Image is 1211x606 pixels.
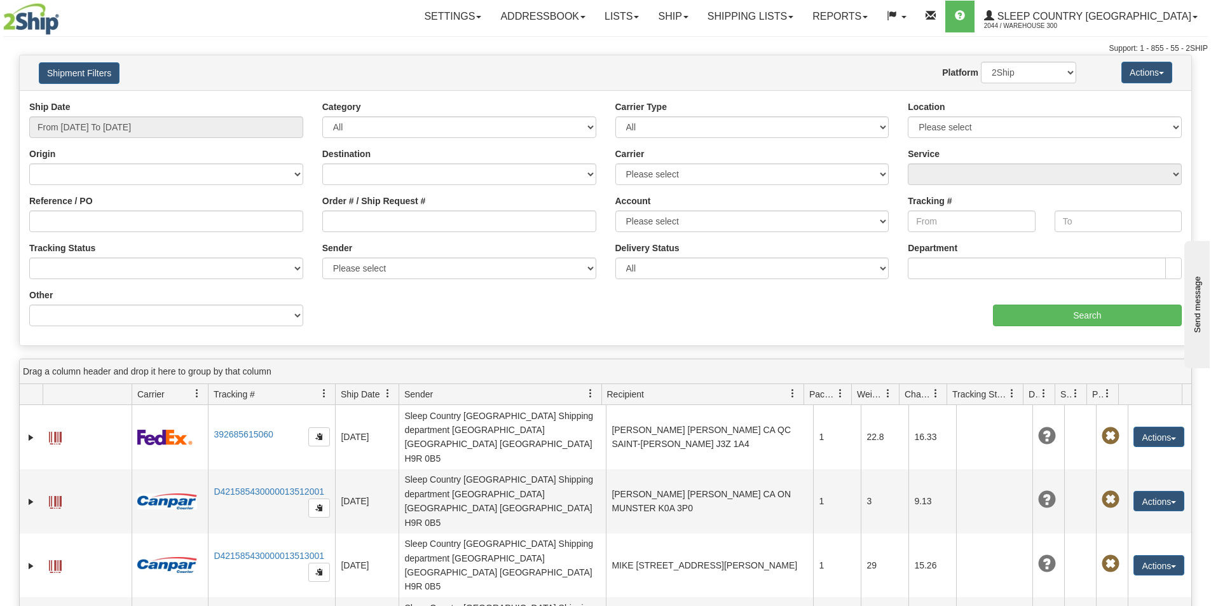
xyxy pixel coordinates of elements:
[1133,427,1184,447] button: Actions
[1133,555,1184,575] button: Actions
[29,100,71,113] label: Ship Date
[1133,491,1184,511] button: Actions
[606,405,813,469] td: [PERSON_NAME] [PERSON_NAME] CA QC SAINT-[PERSON_NAME] J3Z 1A4
[308,563,330,582] button: Copy to clipboard
[25,560,38,572] a: Expand
[25,431,38,444] a: Expand
[341,388,380,401] span: Ship Date
[595,1,648,32] a: Lists
[10,11,118,20] div: Send message
[49,426,62,446] a: Label
[399,469,606,534] td: Sleep Country [GEOGRAPHIC_DATA] Shipping department [GEOGRAPHIC_DATA] [GEOGRAPHIC_DATA] [GEOGRAPH...
[3,43,1208,54] div: Support: 1 - 855 - 55 - 2SHIP
[29,195,93,207] label: Reference / PO
[1121,62,1172,83] button: Actions
[615,242,680,254] label: Delivery Status
[615,195,651,207] label: Account
[1001,383,1023,404] a: Tracking Status filter column settings
[803,1,877,32] a: Reports
[908,405,956,469] td: 16.33
[908,534,956,598] td: 15.26
[698,1,803,32] a: Shipping lists
[857,388,884,401] span: Weight
[322,100,361,113] label: Category
[214,551,324,561] a: D421585430000013513001
[214,486,324,497] a: D421585430000013512001
[861,534,908,598] td: 29
[1033,383,1055,404] a: Delivery Status filter column settings
[1102,555,1119,573] span: Pickup Not Assigned
[1102,491,1119,509] span: Pickup Not Assigned
[994,11,1191,22] span: Sleep Country [GEOGRAPHIC_DATA]
[984,20,1079,32] span: 2044 / Warehouse 300
[580,383,601,404] a: Sender filter column settings
[214,388,255,401] span: Tracking #
[607,388,644,401] span: Recipient
[861,405,908,469] td: 22.8
[830,383,851,404] a: Packages filter column settings
[322,148,371,160] label: Destination
[1102,427,1119,445] span: Pickup Not Assigned
[399,405,606,469] td: Sleep Country [GEOGRAPHIC_DATA] Shipping department [GEOGRAPHIC_DATA] [GEOGRAPHIC_DATA] [GEOGRAPH...
[905,388,931,401] span: Charge
[49,554,62,575] a: Label
[861,469,908,534] td: 3
[1029,388,1039,401] span: Delivery Status
[1038,555,1056,573] span: Unknown
[29,242,95,254] label: Tracking Status
[925,383,947,404] a: Charge filter column settings
[993,305,1182,326] input: Search
[648,1,697,32] a: Ship
[606,469,813,534] td: [PERSON_NAME] [PERSON_NAME] CA ON MUNSTER K0A 3P0
[877,383,899,404] a: Weight filter column settings
[908,195,952,207] label: Tracking #
[20,359,1191,384] div: grid grouping header
[335,469,399,534] td: [DATE]
[908,242,957,254] label: Department
[908,210,1035,232] input: From
[942,66,978,79] label: Platform
[1055,210,1182,232] input: To
[335,534,399,598] td: [DATE]
[322,242,352,254] label: Sender
[186,383,208,404] a: Carrier filter column settings
[137,429,193,445] img: 2 - FedEx Express®
[813,405,861,469] td: 1
[214,429,273,439] a: 392685615060
[414,1,491,32] a: Settings
[975,1,1207,32] a: Sleep Country [GEOGRAPHIC_DATA] 2044 / Warehouse 300
[308,499,330,518] button: Copy to clipboard
[137,493,197,509] img: 14 - Canpar
[908,148,940,160] label: Service
[908,100,945,113] label: Location
[1065,383,1086,404] a: Shipment Issues filter column settings
[49,490,62,511] a: Label
[813,469,861,534] td: 1
[1060,388,1071,401] span: Shipment Issues
[1038,491,1056,509] span: Unknown
[313,383,335,404] a: Tracking # filter column settings
[1182,238,1210,368] iframe: chat widget
[813,534,861,598] td: 1
[615,148,645,160] label: Carrier
[1097,383,1118,404] a: Pickup Status filter column settings
[25,495,38,508] a: Expand
[137,557,197,573] img: 14 - Canpar
[404,388,433,401] span: Sender
[491,1,595,32] a: Addressbook
[1092,388,1103,401] span: Pickup Status
[606,534,813,598] td: MIKE [STREET_ADDRESS][PERSON_NAME]
[615,100,667,113] label: Carrier Type
[1038,427,1056,445] span: Unknown
[377,383,399,404] a: Ship Date filter column settings
[322,195,426,207] label: Order # / Ship Request #
[782,383,804,404] a: Recipient filter column settings
[137,388,165,401] span: Carrier
[29,148,55,160] label: Origin
[29,289,53,301] label: Other
[308,427,330,446] button: Copy to clipboard
[39,62,120,84] button: Shipment Filters
[809,388,836,401] span: Packages
[399,534,606,598] td: Sleep Country [GEOGRAPHIC_DATA] Shipping department [GEOGRAPHIC_DATA] [GEOGRAPHIC_DATA] [GEOGRAPH...
[908,469,956,534] td: 9.13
